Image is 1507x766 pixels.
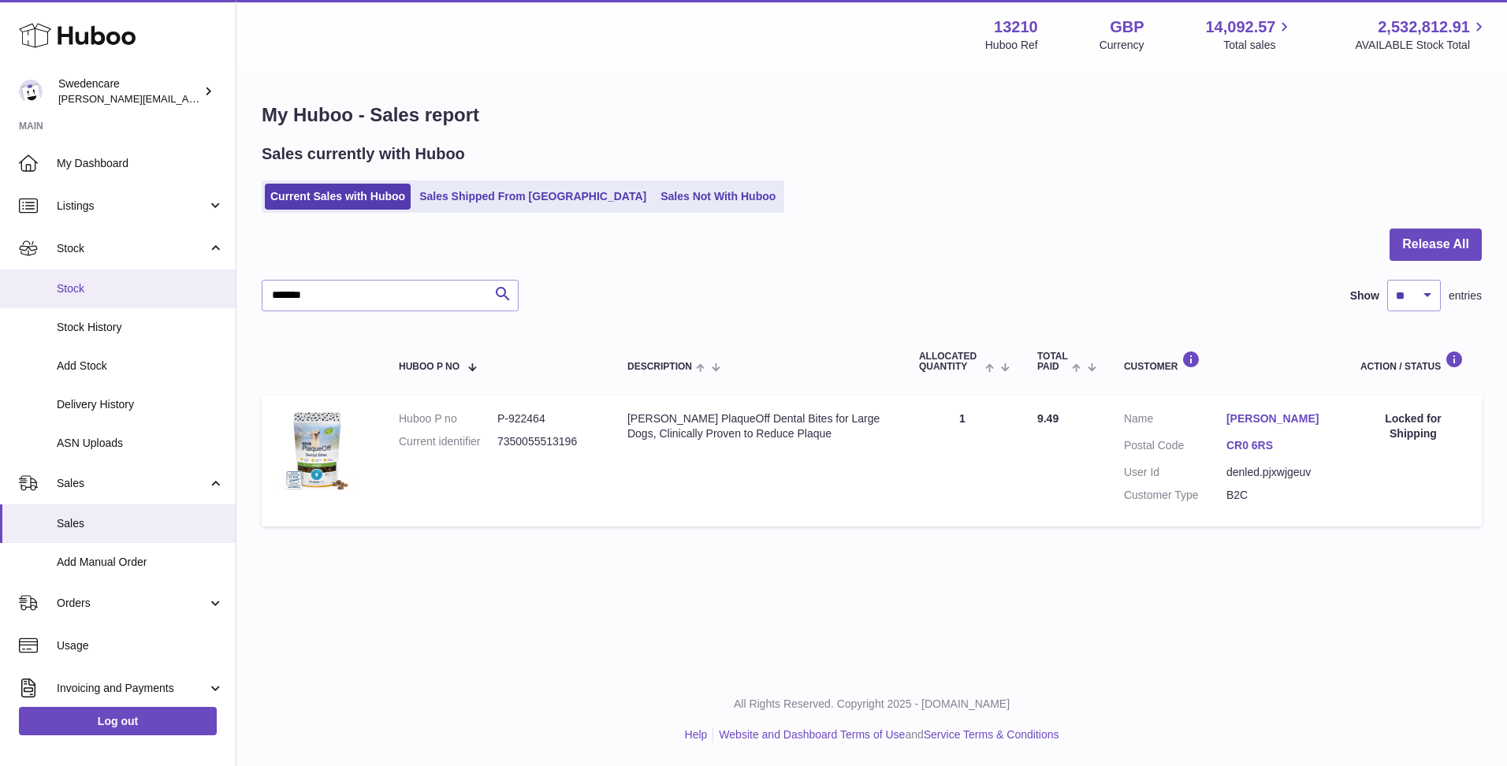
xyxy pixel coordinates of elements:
[1226,488,1329,503] dd: B2C
[1350,288,1379,303] label: Show
[1124,488,1226,503] dt: Customer Type
[57,516,224,531] span: Sales
[399,411,497,426] dt: Huboo P no
[249,697,1494,712] p: All Rights Reserved. Copyright 2025 - [DOMAIN_NAME]
[1223,38,1293,53] span: Total sales
[399,434,497,449] dt: Current identifier
[1124,351,1329,372] div: Customer
[1100,38,1144,53] div: Currency
[57,156,224,171] span: My Dashboard
[924,728,1059,741] a: Service Terms & Conditions
[57,241,207,256] span: Stock
[57,199,207,214] span: Listings
[1378,17,1470,38] span: 2,532,812.91
[57,476,207,491] span: Sales
[277,411,356,490] img: $_57.JPG
[1226,411,1329,426] a: [PERSON_NAME]
[1360,351,1466,372] div: Action / Status
[262,143,465,165] h2: Sales currently with Huboo
[1449,288,1482,303] span: entries
[57,681,207,696] span: Invoicing and Payments
[1205,17,1275,38] span: 14,092.57
[994,17,1038,38] strong: 13210
[1355,17,1488,53] a: 2,532,812.91 AVAILABLE Stock Total
[57,436,224,451] span: ASN Uploads
[719,728,905,741] a: Website and Dashboard Terms of Use
[57,555,224,570] span: Add Manual Order
[1124,465,1226,480] dt: User Id
[57,281,224,296] span: Stock
[262,102,1482,128] h1: My Huboo - Sales report
[1226,465,1329,480] dd: denled.pjxwjgeuv
[58,92,400,105] span: [PERSON_NAME][EMAIL_ADDRESS][PERSON_NAME][DOMAIN_NAME]
[919,351,981,372] span: ALLOCATED Quantity
[19,707,217,735] a: Log out
[1205,17,1293,53] a: 14,092.57 Total sales
[1226,438,1329,453] a: CR0 6RS
[57,359,224,374] span: Add Stock
[985,38,1038,53] div: Huboo Ref
[655,184,781,210] a: Sales Not With Huboo
[57,397,224,412] span: Delivery History
[627,362,692,372] span: Description
[57,320,224,335] span: Stock History
[627,411,887,441] div: [PERSON_NAME] PlaqueOff Dental Bites for Large Dogs, Clinically Proven to Reduce Plaque
[58,76,200,106] div: Swedencare
[1390,229,1482,261] button: Release All
[497,411,596,426] dd: P-922464
[713,727,1059,742] li: and
[19,80,43,103] img: daniel.corbridge@swedencare.co.uk
[1037,351,1068,372] span: Total paid
[1355,38,1488,53] span: AVAILABLE Stock Total
[1124,438,1226,457] dt: Postal Code
[414,184,652,210] a: Sales Shipped From [GEOGRAPHIC_DATA]
[903,396,1021,526] td: 1
[399,362,460,372] span: Huboo P no
[1110,17,1144,38] strong: GBP
[685,728,708,741] a: Help
[1124,411,1226,430] dt: Name
[1360,411,1466,441] div: Locked for Shipping
[57,638,224,653] span: Usage
[1037,412,1059,425] span: 9.49
[265,184,411,210] a: Current Sales with Huboo
[497,434,596,449] dd: 7350055513196
[57,596,207,611] span: Orders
